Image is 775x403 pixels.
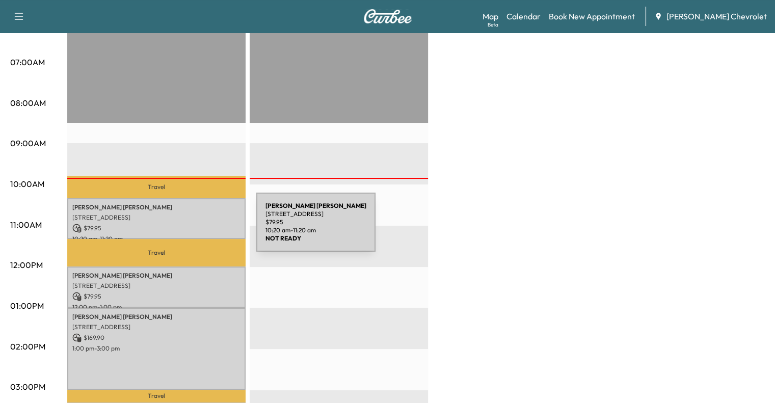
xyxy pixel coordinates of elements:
[72,333,240,342] p: $ 169.90
[10,137,46,149] p: 09:00AM
[72,292,240,301] p: $ 79.95
[72,303,240,311] p: 12:00 pm - 1:00 pm
[72,272,240,280] p: [PERSON_NAME] [PERSON_NAME]
[10,340,45,353] p: 02:00PM
[72,235,240,243] p: 10:20 am - 11:20 am
[10,219,42,231] p: 11:00AM
[67,239,246,266] p: Travel
[67,176,246,198] p: Travel
[72,313,240,321] p: [PERSON_NAME] [PERSON_NAME]
[549,10,635,22] a: Book New Appointment
[483,10,498,22] a: MapBeta
[67,390,246,402] p: Travel
[10,97,46,109] p: 08:00AM
[10,259,43,271] p: 12:00PM
[488,21,498,29] div: Beta
[72,224,240,233] p: $ 79.95
[506,10,541,22] a: Calendar
[72,282,240,290] p: [STREET_ADDRESS]
[666,10,767,22] span: [PERSON_NAME] Chevrolet
[72,344,240,353] p: 1:00 pm - 3:00 pm
[10,56,45,68] p: 07:00AM
[10,381,45,393] p: 03:00PM
[72,213,240,222] p: [STREET_ADDRESS]
[363,9,412,23] img: Curbee Logo
[10,178,44,190] p: 10:00AM
[10,300,44,312] p: 01:00PM
[72,323,240,331] p: [STREET_ADDRESS]
[72,203,240,211] p: [PERSON_NAME] [PERSON_NAME]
